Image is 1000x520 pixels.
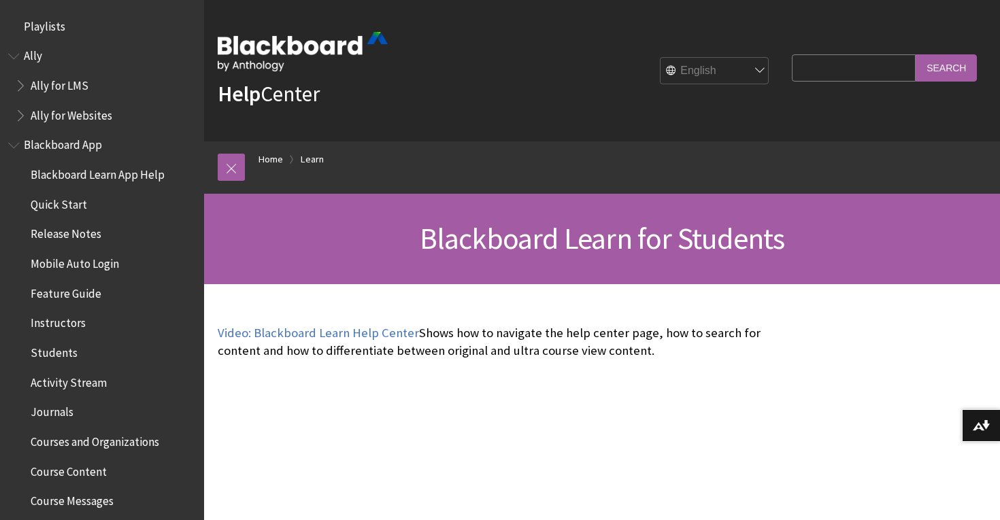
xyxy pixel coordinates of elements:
[31,223,101,241] span: Release Notes
[31,490,114,508] span: Course Messages
[31,401,73,419] span: Journals
[31,341,78,360] span: Students
[24,134,102,152] span: Blackboard App
[31,104,112,122] span: Ally for Websites
[31,312,86,330] span: Instructors
[31,430,159,449] span: Courses and Organizations
[218,324,785,360] p: Shows how to navigate the help center page, how to search for content and how to differentiate be...
[218,32,388,71] img: Blackboard by Anthology
[420,220,785,257] span: Blackboard Learn for Students
[916,54,977,81] input: Search
[218,80,320,107] a: HelpCenter
[31,282,101,300] span: Feature Guide
[31,460,107,479] span: Course Content
[661,58,769,85] select: Site Language Selector
[31,252,119,271] span: Mobile Auto Login
[24,45,42,63] span: Ally
[8,45,196,127] nav: Book outline for Anthology Ally Help
[24,15,65,33] span: Playlists
[8,15,196,38] nav: Book outline for Playlists
[259,151,283,168] a: Home
[301,151,324,168] a: Learn
[31,193,87,211] span: Quick Start
[31,371,107,389] span: Activity Stream
[31,74,88,92] span: Ally for LMS
[31,163,165,181] span: Blackboard Learn App Help
[218,80,261,107] strong: Help
[218,325,419,341] a: Video: Blackboard Learn Help Center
